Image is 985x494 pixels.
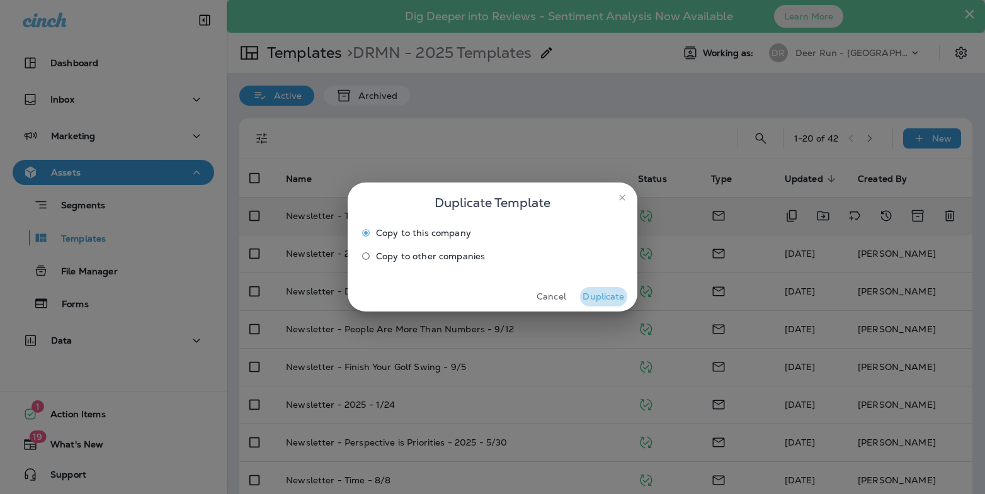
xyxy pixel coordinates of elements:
[580,287,627,306] button: Duplicate
[528,287,575,306] button: Cancel
[435,193,550,213] span: Duplicate Template
[376,251,485,261] span: Copy to other companies
[612,188,632,208] button: close
[376,228,471,238] span: Copy to this company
